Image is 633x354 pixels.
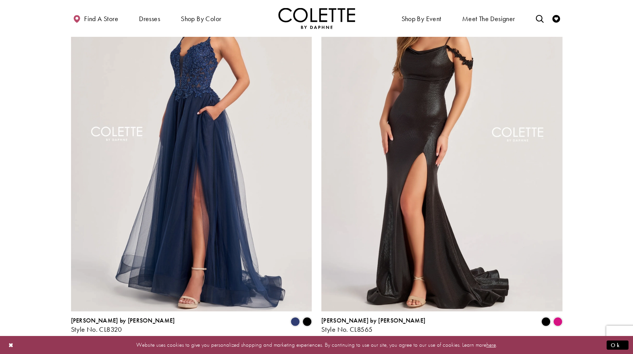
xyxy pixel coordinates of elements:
[71,8,120,29] a: Find a store
[302,317,312,326] i: Black
[55,340,578,350] p: Website uses cookies to give you personalized shopping and marketing experiences. By continuing t...
[321,325,372,334] span: Style No. CL8565
[71,325,122,334] span: Style No. CL8320
[534,8,545,29] a: Toggle search
[71,316,175,324] span: [PERSON_NAME] by [PERSON_NAME]
[278,8,355,29] a: Visit Home Page
[486,341,496,349] a: here
[179,8,223,29] span: Shop by color
[84,15,118,23] span: Find a store
[71,317,175,333] div: Colette by Daphne Style No. CL8320
[541,317,550,326] i: Black
[137,8,162,29] span: Dresses
[607,340,628,350] button: Submit Dialog
[553,317,562,326] i: Fuchsia
[399,8,443,29] span: Shop By Event
[321,317,425,333] div: Colette by Daphne Style No. CL8565
[321,316,425,324] span: [PERSON_NAME] by [PERSON_NAME]
[550,8,562,29] a: Check Wishlist
[139,15,160,23] span: Dresses
[460,8,517,29] a: Meet the designer
[291,317,300,326] i: Navy Blue
[278,8,355,29] img: Colette by Daphne
[5,338,18,352] button: Close Dialog
[462,15,515,23] span: Meet the designer
[401,15,441,23] span: Shop By Event
[181,15,221,23] span: Shop by color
